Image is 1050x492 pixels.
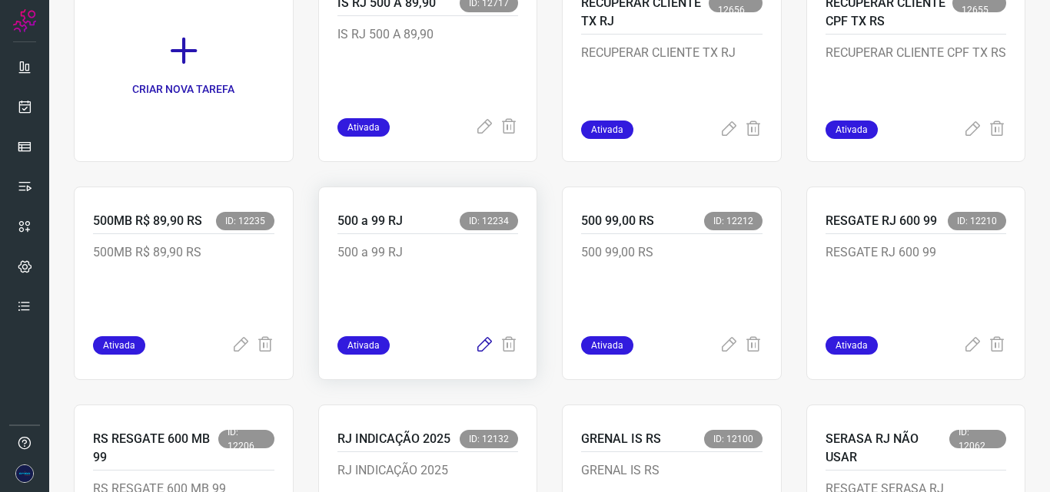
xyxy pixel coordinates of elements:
p: RJ INDICAÇÃO 2025 [337,430,450,448]
span: ID: 12206 [218,430,274,448]
span: ID: 12212 [704,212,763,230]
p: 500 99,00 RS [581,243,763,320]
span: Ativada [826,336,878,355]
span: ID: 12062 [949,430,1006,448]
span: Ativada [581,121,633,139]
span: Ativada [581,336,633,355]
span: Ativada [826,121,878,139]
p: 500MB R$ 89,90 RS [93,212,202,230]
p: RESGATE RJ 600 99 [826,212,937,230]
span: Ativada [93,336,145,355]
p: IS RJ 500 A 89,90 [337,25,519,102]
p: 500 a 99 RJ [337,243,519,320]
span: ID: 12235 [216,212,274,230]
span: Ativada [337,118,390,137]
p: CRIAR NOVA TAREFA [132,81,234,97]
p: RECUPERAR CLIENTE TX RJ [581,44,763,121]
p: 500 99,00 RS [581,212,654,230]
p: RS RESGATE 600 MB 99 [93,430,218,467]
span: ID: 12132 [460,430,518,448]
p: GRENAL IS RS [581,430,661,448]
span: ID: 12210 [948,212,1006,230]
p: RECUPERAR CLIENTE CPF TX RS [826,44,1007,121]
span: ID: 12100 [704,430,763,448]
img: Logo [13,9,36,32]
p: 500MB R$ 89,90 RS [93,243,274,320]
span: Ativada [337,336,390,355]
img: ec3b18c95a01f9524ecc1107e33c14f6.png [15,464,34,483]
p: SERASA RJ NÃO USAR [826,430,949,467]
p: RESGATE RJ 600 99 [826,243,1007,320]
span: ID: 12234 [460,212,518,230]
p: 500 a 99 RJ [337,212,403,230]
